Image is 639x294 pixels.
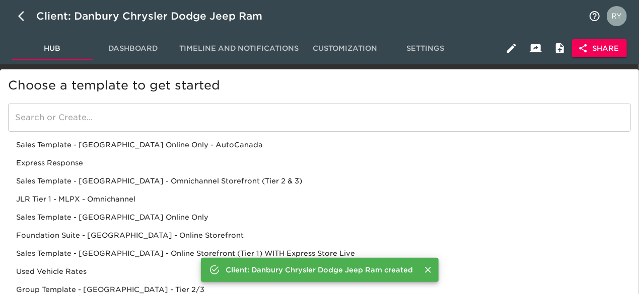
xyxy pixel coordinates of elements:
div: Used Vehicle Rates [8,262,631,280]
h5: Choose a template to get started [8,77,631,93]
button: Edit Hub [500,36,524,60]
img: Profile [607,6,627,26]
span: Share [580,42,619,55]
div: Client: Danbury Chrysler Dodge Jeep Ram [36,8,276,24]
span: Timeline and Notifications [179,42,299,55]
div: JLR Tier 1 - MLPX - Omnichannel [8,190,631,208]
div: Express Response [8,154,631,172]
span: Customization [311,42,379,55]
button: notifications [583,4,607,28]
div: Sales Template - [GEOGRAPHIC_DATA] - Omnichannel Storefront (Tier 2 & 3) [8,172,631,190]
button: Internal Notes and Comments [548,36,572,60]
span: Dashboard [99,42,167,55]
div: Foundation Suite - [GEOGRAPHIC_DATA] - Online Storefront [8,226,631,244]
span: Hub [18,42,87,55]
div: Sales Template - [GEOGRAPHIC_DATA] Online Only [8,208,631,226]
div: Sales Template - [GEOGRAPHIC_DATA] - Online Storefront (Tier 1) WITH Express Store Live [8,244,631,262]
div: Client: Danbury Chrysler Dodge Jeep Ram created [226,261,413,279]
span: Settings [391,42,460,55]
div: Sales Template - [GEOGRAPHIC_DATA] Online Only - AutoCanada [8,136,631,154]
button: Close [421,263,435,276]
button: Client View [524,36,548,60]
button: Share [572,39,627,58]
input: search [8,104,631,132]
